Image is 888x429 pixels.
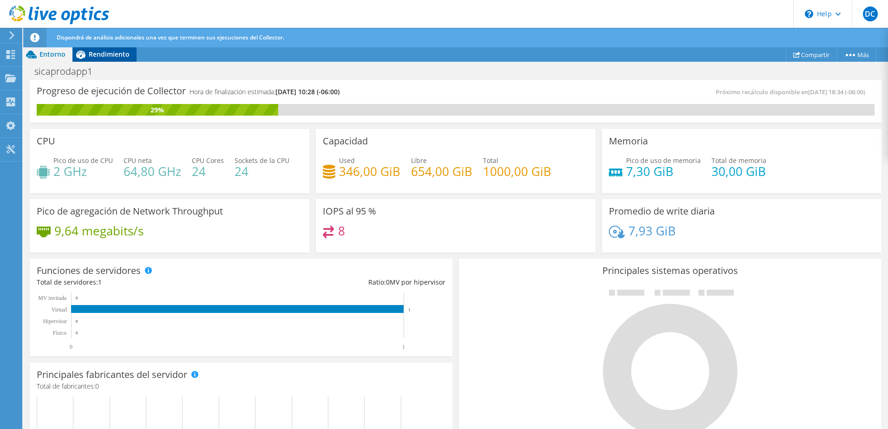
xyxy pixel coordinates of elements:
a: Compartir [786,47,837,62]
div: Ratio: MV por hipervisor [241,277,445,287]
span: Total de memoria [712,156,766,165]
text: 1 [402,344,405,350]
h3: CPU [37,136,55,146]
text: Hipervisor [43,318,67,325]
h4: 8 [338,226,345,236]
h4: 9,64 megabits/s [54,226,144,236]
h4: 30,00 GiB [712,166,766,176]
span: Libre [411,156,427,165]
span: Próximo recálculo disponible en [716,88,870,96]
h4: 346,00 GiB [339,166,400,176]
h4: Hora de finalización estimada: [189,87,340,97]
span: CPU neta [124,156,152,165]
h4: 7,93 GiB [628,226,676,236]
span: [DATE] 18:34 (-06:00) [808,88,865,96]
h4: 24 [192,166,224,176]
span: DC [863,6,878,21]
span: Pico de uso de CPU [53,156,113,165]
h3: Principales sistemas operativos [466,266,875,276]
span: Used [339,156,355,165]
span: Total [483,156,498,165]
h4: 7,30 GiB [626,166,701,176]
div: Total de servidores: [37,277,241,287]
span: Sockets de la CPU [235,156,289,165]
h3: Pico de agregación de Network Throughput [37,206,223,216]
span: Pico de uso de memoria [626,156,701,165]
h3: Promedio de write diaria [609,206,715,216]
h3: Funciones de servidores [37,266,141,276]
span: 0 [95,382,99,390]
tspan: Físico [53,330,66,336]
span: Entorno [39,50,65,58]
h4: 2 GHz [53,166,113,176]
a: Más [836,47,876,62]
h3: Capacidad [323,136,368,146]
text: 0 [76,331,78,335]
h3: Memoria [609,136,648,146]
h3: Principales fabricantes del servidor [37,370,187,380]
span: [DATE] 10:28 (-06:00) [275,87,340,96]
text: 0 [76,319,78,324]
text: 0 [76,296,78,300]
span: 1 [98,278,102,286]
h1: sicaprodapp1 [30,66,107,77]
h4: 64,80 GHz [124,166,181,176]
h4: 1000,00 GiB [483,166,551,176]
span: Dispondrá de análisis adicionales una vez que terminen sus ejecuciones del Collector. [57,33,284,41]
span: CPU Cores [192,156,224,165]
text: MV invitada [38,295,66,301]
text: 1 [408,307,411,312]
text: 0 [70,344,72,350]
h4: 24 [235,166,289,176]
span: 0 [386,278,390,286]
h3: IOPS al 95 % [323,206,376,216]
h4: 654,00 GiB [411,166,472,176]
text: Virtual [52,306,67,313]
svg: \n [805,10,813,18]
h4: Total de fabricantes: [37,381,445,391]
div: 29% [37,105,278,115]
span: Rendimiento [89,50,130,58]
